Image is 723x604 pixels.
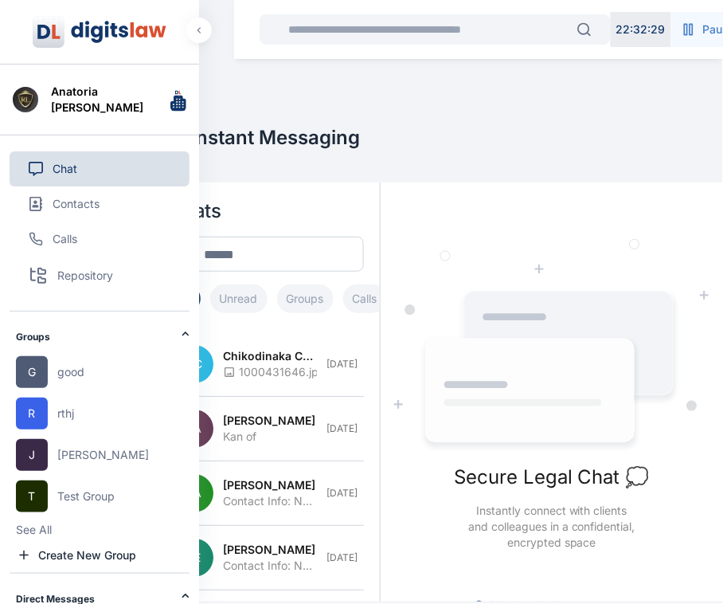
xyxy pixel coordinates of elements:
[10,257,190,295] button: Repository
[223,429,318,445] div: Kan of
[223,364,326,380] span: 1000431646.jpg
[71,21,166,43] img: Logo
[53,196,100,212] span: Contacts
[223,558,318,574] div: Contact Info: Name: [PERSON_NAME] Email: [EMAIL_ADDRESS][DOMAIN_NAME]
[16,398,190,429] button: Rrthj
[10,222,190,257] button: Calls
[13,87,38,112] img: Profile
[16,480,48,512] span: T
[326,551,358,564] span: [DATE]
[326,422,358,435] span: [DATE]
[38,547,136,563] span: Create New Group
[326,358,358,371] span: [DATE]
[169,461,365,526] button: RA[PERSON_NAME]Contact Info: Name: [PERSON_NAME] Email: [EMAIL_ADDRESS][DOMAIN_NAME][DATE]
[169,526,365,590] button: JE[PERSON_NAME]Contact Info: Name: [PERSON_NAME] Email: [EMAIL_ADDRESS][DOMAIN_NAME][DATE]
[277,284,334,313] button: Groups
[53,161,77,177] span: Chat
[616,22,666,37] p: 22 : 32 : 29
[326,487,358,500] span: [DATE]
[53,231,77,247] span: Calls
[16,439,48,471] span: J
[467,504,638,551] span: Instantly connect with clients and colleagues in a confidential, encrypted space
[170,88,186,112] img: Logo
[169,397,365,461] button: EA[PERSON_NAME]Kan of[DATE]
[223,542,315,558] span: [PERSON_NAME]
[57,406,74,422] span: rthj
[13,19,186,45] button: Logo
[33,16,64,48] img: Logo
[16,331,182,343] h2: Groups
[16,356,190,388] button: Ggood
[57,364,84,380] span: good
[223,493,318,509] div: Contact Info: Name: [PERSON_NAME] Email: [EMAIL_ADDRESS][DOMAIN_NAME]
[51,84,145,116] span: Anatoria [PERSON_NAME]
[16,480,190,512] button: TTest Group
[343,284,387,313] button: Calls
[454,465,650,491] h3: Secure Legal Chat 💭
[16,356,48,388] span: G
[223,348,318,364] span: Chikodinaka Chime
[169,198,365,224] h2: Chats
[393,239,711,453] img: No Open Chat
[57,268,113,284] span: Repository
[10,151,190,186] button: Chat
[191,125,361,151] span: Instant Messaging
[16,312,190,356] div: Groups
[210,284,268,313] button: Unread
[16,398,48,429] span: R
[16,522,52,538] button: See All
[57,488,115,504] span: Test Group
[169,332,365,397] button: CCChikodinaka Chime1000431646.jpg[DATE]
[10,186,190,222] button: Contacts
[223,477,315,493] span: [PERSON_NAME]
[16,439,190,471] button: J[PERSON_NAME]
[57,447,149,463] span: [PERSON_NAME]
[223,413,315,429] span: [PERSON_NAME]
